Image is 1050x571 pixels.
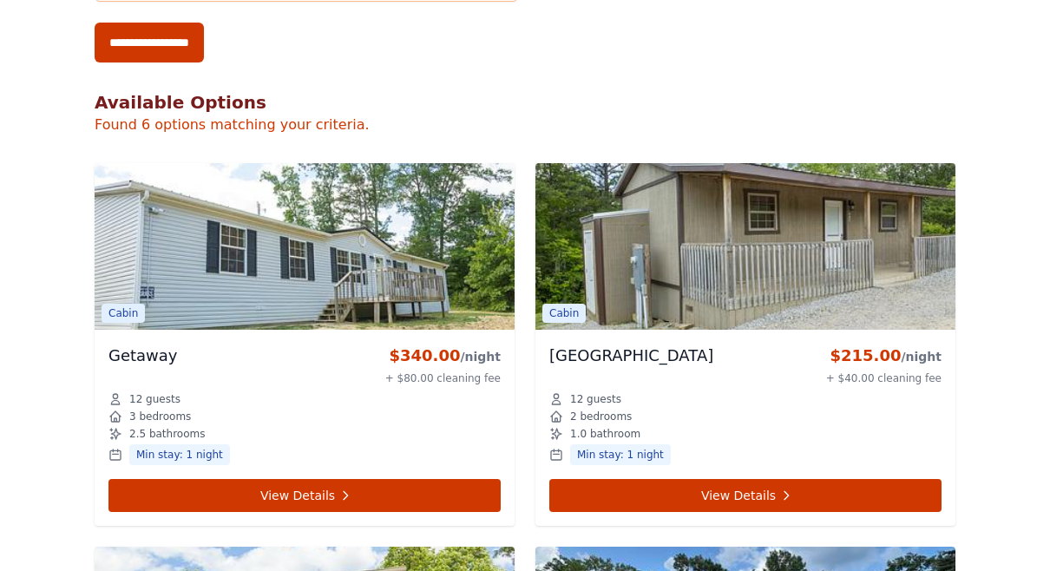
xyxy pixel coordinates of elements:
a: View Details [108,479,501,512]
h3: Getaway [108,344,178,368]
span: 1.0 bathroom [570,427,640,441]
h3: [GEOGRAPHIC_DATA] [549,344,713,368]
div: $215.00 [826,344,942,368]
div: + $40.00 cleaning fee [826,371,942,385]
span: 12 guests [129,392,180,406]
span: 3 bedrooms [129,410,191,423]
span: 2 bedrooms [570,410,632,423]
span: /night [901,350,942,364]
div: + $80.00 cleaning fee [385,371,501,385]
h2: Available Options [95,90,955,115]
span: Min stay: 1 night [570,444,671,465]
span: Cabin [102,304,145,323]
div: $340.00 [385,344,501,368]
span: 12 guests [570,392,621,406]
img: Hillbilly Palace [535,163,955,330]
p: Found 6 options matching your criteria. [95,115,955,135]
span: /night [460,350,501,364]
span: Min stay: 1 night [129,444,230,465]
img: Getaway [95,163,515,330]
span: 2.5 bathrooms [129,427,205,441]
span: Cabin [542,304,586,323]
a: View Details [549,479,942,512]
